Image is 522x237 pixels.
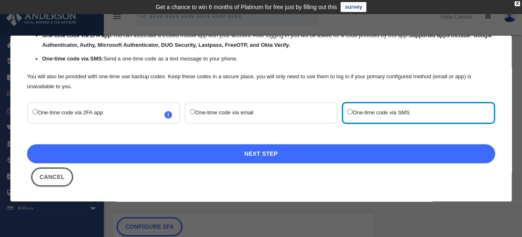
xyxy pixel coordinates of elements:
[341,2,366,12] a: survey
[42,54,495,64] li: Send a one-time code as a text message to your phone.
[27,72,495,92] p: You will also be provided with one-time use backup codes. Keep these codes in a secure place, you...
[347,109,353,114] input: One-time code via SMS
[42,32,113,39] strong: One-time code via 2FA app:
[31,167,73,186] button: Close this dialog window
[190,109,195,114] input: One-time code via email
[515,1,520,6] div: close
[27,144,495,163] a: Next Step
[156,2,337,12] div: Get a chance to win 6 months of Platinum for free just by filling out this
[32,109,38,114] input: One-time code via 2FA appi
[347,107,481,118] label: One-time code via SMS
[164,111,172,118] span: i
[42,56,104,62] strong: One-time code via SMS:
[42,31,495,50] li: You can associate a trusted mobile app with your account. After logging in you will be asked for ...
[190,107,324,118] label: One-time code via email
[42,32,492,48] strong: Supported apps include: Google Authenticator, Authy, Microsoft Authenticator, DUO Security, Lastp...
[32,107,167,118] label: One-time code via 2FA app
